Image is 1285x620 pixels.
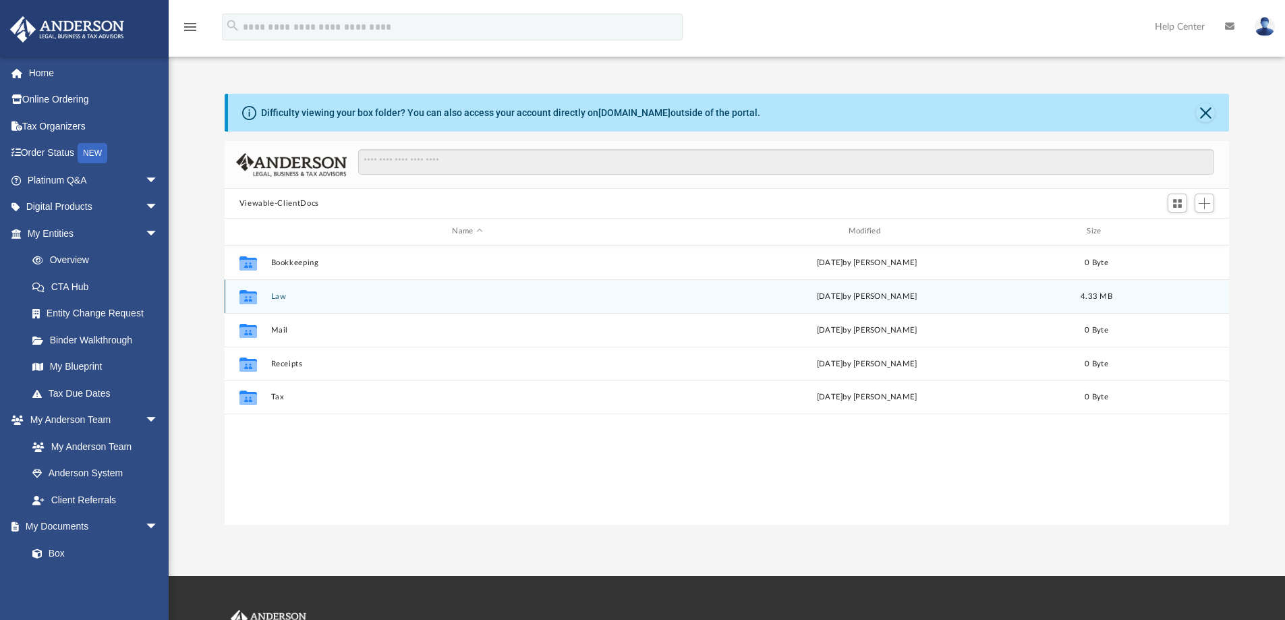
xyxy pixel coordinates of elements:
div: [DATE] by [PERSON_NAME] [670,391,1063,403]
span: arrow_drop_down [145,194,172,221]
img: User Pic [1255,17,1275,36]
button: Receipts [270,360,664,368]
a: menu [182,26,198,35]
div: id [231,225,264,237]
a: [DOMAIN_NAME] [598,107,670,118]
a: Order StatusNEW [9,140,179,167]
span: 0 Byte [1085,393,1108,401]
a: Meeting Minutes [19,567,172,594]
a: Platinum Q&Aarrow_drop_down [9,167,179,194]
button: Viewable-ClientDocs [239,198,319,210]
a: Client Referrals [19,486,172,513]
div: [DATE] by [PERSON_NAME] [670,290,1063,302]
span: arrow_drop_down [145,407,172,434]
span: arrow_drop_down [145,220,172,248]
div: [DATE] by [PERSON_NAME] [670,324,1063,336]
button: Tax [270,393,664,401]
span: 0 Byte [1085,360,1108,367]
div: Modified [670,225,1064,237]
i: menu [182,19,198,35]
div: Size [1069,225,1123,237]
a: Tax Organizers [9,113,179,140]
span: arrow_drop_down [145,513,172,541]
span: 0 Byte [1085,326,1108,333]
span: 4.33 MB [1081,292,1112,300]
a: Digital Productsarrow_drop_down [9,194,179,221]
a: Online Ordering [9,86,179,113]
div: Difficulty viewing your box folder? You can also access your account directly on outside of the p... [261,106,760,120]
a: My Anderson Teamarrow_drop_down [9,407,172,434]
a: CTA Hub [19,273,179,300]
a: Overview [19,247,179,274]
button: Law [270,292,664,301]
span: arrow_drop_down [145,167,172,194]
a: Home [9,59,179,86]
div: NEW [78,143,107,163]
a: My Anderson Team [19,433,165,460]
i: search [225,18,240,33]
div: Name [270,225,664,237]
button: Mail [270,326,664,335]
a: Anderson System [19,460,172,487]
div: [DATE] by [PERSON_NAME] [670,256,1063,269]
button: Bookkeeping [270,258,664,267]
a: Tax Due Dates [19,380,179,407]
img: Anderson Advisors Platinum Portal [6,16,128,43]
div: id [1129,225,1224,237]
div: grid [225,246,1230,525]
input: Search files and folders [358,149,1214,175]
button: Close [1196,103,1215,122]
div: [DATE] by [PERSON_NAME] [670,358,1063,370]
button: Switch to Grid View [1168,194,1188,213]
a: Entity Change Request [19,300,179,327]
button: Add [1195,194,1215,213]
a: My Documentsarrow_drop_down [9,513,172,540]
span: 0 Byte [1085,258,1108,266]
a: Box [19,540,165,567]
a: Binder Walkthrough [19,327,179,354]
a: My Blueprint [19,354,172,381]
a: My Entitiesarrow_drop_down [9,220,179,247]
